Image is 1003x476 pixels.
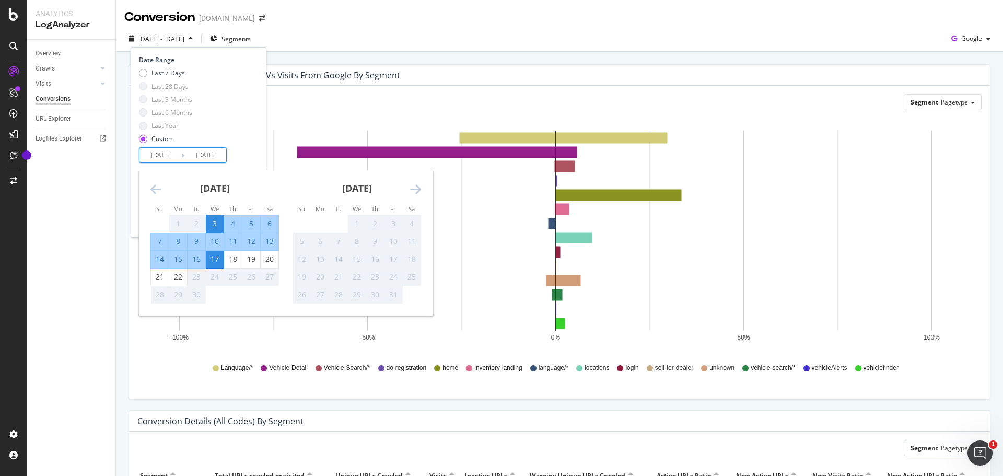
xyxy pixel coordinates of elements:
div: Unique URLs Crawled by google vs Visits from google by Segment [137,70,400,80]
div: Last 28 Days [139,82,192,91]
div: 22 [348,272,366,282]
div: 29 [169,289,187,300]
td: Not available. Monday, September 1, 2025 [169,215,188,233]
td: Selected. Thursday, September 4, 2025 [224,215,242,233]
td: Not available. Thursday, October 30, 2025 [366,286,384,304]
span: Language/* [221,364,253,373]
div: 11 [224,236,242,247]
td: Selected. Friday, September 5, 2025 [242,215,261,233]
td: Choose Saturday, September 20, 2025 as your check-in date. It’s available. [261,250,279,268]
td: Not available. Friday, October 10, 2025 [384,233,403,250]
div: 19 [242,254,260,264]
small: Fr [390,205,396,213]
td: Not available. Saturday, October 11, 2025 [403,233,421,250]
td: Not available. Friday, September 26, 2025 [242,268,261,286]
small: Mo [173,205,182,213]
td: Not available. Wednesday, October 1, 2025 [348,215,366,233]
div: 26 [293,289,311,300]
iframe: Intercom live chat [967,440,993,466]
td: Not available. Tuesday, September 23, 2025 [188,268,206,286]
td: Not available. Friday, October 31, 2025 [384,286,403,304]
small: Su [156,205,163,213]
input: Start Date [139,148,181,162]
div: Last 3 Months [151,95,192,104]
button: Segments [206,30,255,47]
div: 24 [384,272,402,282]
span: sell-for-dealer [655,364,693,373]
a: Crawls [36,63,98,74]
span: Vehicle-Detail [269,364,307,373]
div: URL Explorer [36,113,71,124]
div: Crawls [36,63,55,74]
div: 26 [242,272,260,282]
strong: [DATE] [200,182,230,194]
span: locations [585,364,609,373]
td: Not available. Tuesday, October 7, 2025 [330,233,348,250]
td: Not available. Monday, October 27, 2025 [311,286,330,304]
span: do-registration [387,364,427,373]
div: 14 [151,254,169,264]
div: 16 [188,254,205,264]
div: Analytics [36,8,107,19]
div: Visits [36,78,51,89]
div: 1 [169,218,187,229]
div: 10 [206,236,224,247]
div: 6 [261,218,278,229]
div: 5 [242,218,260,229]
span: Segment [911,444,938,452]
td: Choose Monday, September 22, 2025 as your check-in date. It’s available. [169,268,188,286]
div: 13 [261,236,278,247]
div: Last 6 Months [139,108,192,117]
a: Overview [36,48,108,59]
div: 21 [330,272,347,282]
div: 8 [348,236,366,247]
td: Selected as start date. Wednesday, September 3, 2025 [206,215,224,233]
a: URL Explorer [36,113,108,124]
td: Not available. Sunday, October 12, 2025 [293,250,311,268]
td: Not available. Wednesday, October 22, 2025 [348,268,366,286]
td: Not available. Sunday, September 28, 2025 [151,286,169,304]
div: 15 [348,254,366,264]
div: 20 [311,272,329,282]
div: 24 [206,272,224,282]
div: 23 [188,272,205,282]
svg: A chart. [137,119,974,354]
td: Not available. Friday, October 17, 2025 [384,250,403,268]
div: 2 [366,218,384,229]
span: Segment [911,98,938,107]
td: Selected. Sunday, September 14, 2025 [151,250,169,268]
td: Selected. Saturday, September 13, 2025 [261,233,279,250]
td: Selected. Tuesday, September 9, 2025 [188,233,206,250]
td: Selected as end date. Wednesday, September 17, 2025 [206,250,224,268]
small: Tu [193,205,200,213]
button: [DATE] - [DATE] [124,30,197,47]
div: [DOMAIN_NAME] [199,13,255,24]
div: Custom [139,134,192,143]
span: 1 [989,440,997,449]
div: Last 6 Months [151,108,192,117]
td: Not available. Friday, October 24, 2025 [384,268,403,286]
div: Last 7 Days [139,68,192,77]
td: Not available. Monday, October 13, 2025 [311,250,330,268]
div: 3 [206,218,224,229]
text: 0% [551,334,561,342]
td: Not available. Sunday, October 19, 2025 [293,268,311,286]
span: language/* [539,364,568,373]
small: Fr [248,205,254,213]
div: 30 [366,289,384,300]
td: Not available. Sunday, October 5, 2025 [293,233,311,250]
td: Not available. Tuesday, September 2, 2025 [188,215,206,233]
td: Not available. Tuesday, October 21, 2025 [330,268,348,286]
td: Not available. Tuesday, October 14, 2025 [330,250,348,268]
div: Last Year [151,121,179,130]
td: Choose Thursday, September 18, 2025 as your check-in date. It’s available. [224,250,242,268]
td: Not available. Sunday, October 26, 2025 [293,286,311,304]
div: 25 [403,272,421,282]
small: Tu [335,205,342,213]
td: Selected. Saturday, September 6, 2025 [261,215,279,233]
span: inventory-landing [474,364,522,373]
small: Th [371,205,378,213]
td: Not available. Tuesday, September 30, 2025 [188,286,206,304]
div: 30 [188,289,205,300]
div: LogAnalyzer [36,19,107,31]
